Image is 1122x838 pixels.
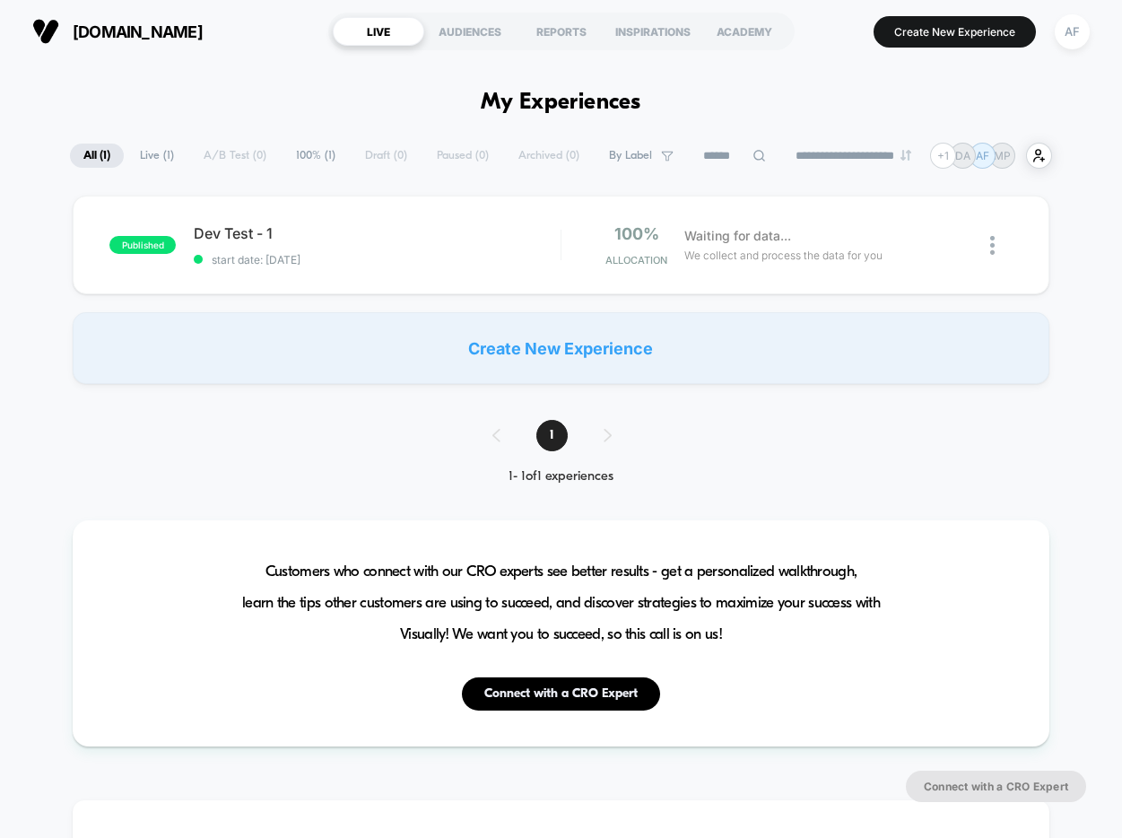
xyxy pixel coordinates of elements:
[994,149,1011,162] p: MP
[73,312,1048,384] div: Create New Experience
[990,236,995,255] img: close
[481,90,641,116] h1: My Experiences
[906,771,1086,802] button: Connect with a CRO Expert
[1049,13,1095,50] button: AF
[424,17,516,46] div: AUDIENCES
[609,149,652,162] span: By Label
[516,17,607,46] div: REPORTS
[194,224,560,242] span: Dev Test - 1
[474,469,648,484] div: 1 - 1 of 1 experiences
[684,226,791,246] span: Waiting for data...
[283,144,349,168] span: 100% ( 1 )
[605,254,667,266] span: Allocation
[536,420,568,451] span: 1
[73,22,203,41] span: [DOMAIN_NAME]
[27,17,208,46] button: [DOMAIN_NAME]
[126,144,187,168] span: Live ( 1 )
[462,677,660,711] button: Connect with a CRO Expert
[109,236,176,254] span: published
[607,17,699,46] div: INSPIRATIONS
[930,143,956,169] div: + 1
[32,18,59,45] img: Visually logo
[874,16,1036,48] button: Create New Experience
[684,247,883,264] span: We collect and process the data for you
[242,556,880,650] span: Customers who connect with our CRO experts see better results - get a personalized walkthrough, l...
[699,17,790,46] div: ACADEMY
[70,144,124,168] span: All ( 1 )
[333,17,424,46] div: LIVE
[900,150,911,161] img: end
[976,149,989,162] p: AF
[194,253,560,266] span: start date: [DATE]
[1055,14,1090,49] div: AF
[614,224,659,243] span: 100%
[955,149,970,162] p: DA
